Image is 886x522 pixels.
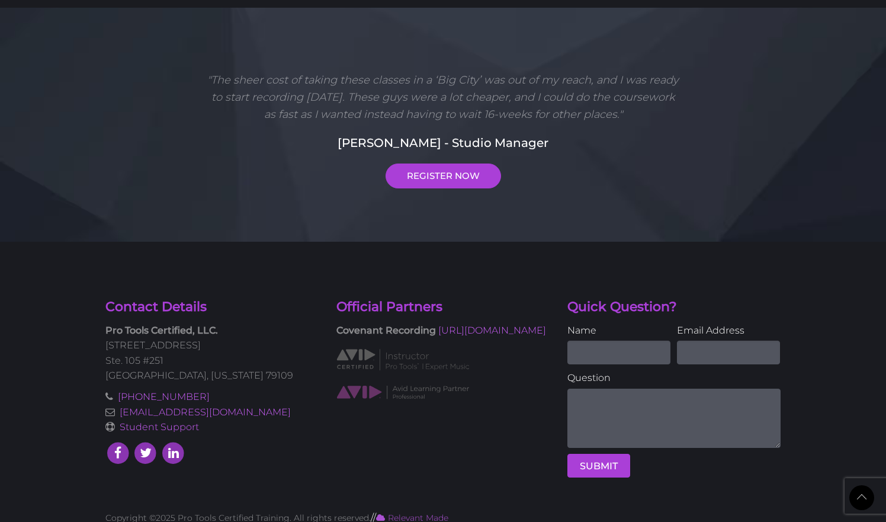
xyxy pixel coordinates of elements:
a: Student Support [120,421,199,433]
img: AVID Learning Partner classification logo [336,385,470,401]
label: Name [567,323,670,338]
h4: Contact Details [105,298,319,316]
p: [STREET_ADDRESS] Ste. 105 #251 [GEOGRAPHIC_DATA], [US_STATE] 79109 [105,323,319,383]
a: [URL][DOMAIN_NAME] [438,325,546,336]
h4: Official Partners [336,298,550,316]
h4: Quick Question? [567,298,781,316]
h5: [PERSON_NAME] - Studio Manager [105,134,781,152]
a: [PHONE_NUMBER] [118,391,210,402]
p: "The sheer cost of taking these classes in a ‘Big City’ was out of my reach, and I was ready to s... [207,72,679,123]
a: [EMAIL_ADDRESS][DOMAIN_NAME] [120,406,291,418]
img: AVID Expert Instructor classification logo [336,347,470,372]
label: Email Address [677,323,780,338]
strong: Covenant Recording [336,325,436,336]
label: Question [567,370,781,386]
a: REGISTER NOW [386,164,501,188]
button: SUBMIT [567,454,630,478]
a: Back to Top [849,485,874,510]
strong: Pro Tools Certified, LLC. [105,325,218,336]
